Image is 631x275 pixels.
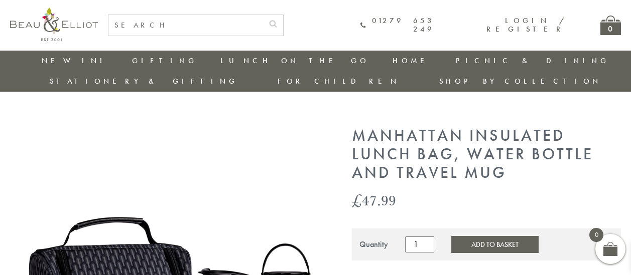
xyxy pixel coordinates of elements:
[451,236,539,253] button: Add to Basket
[108,15,263,36] input: SEARCH
[352,190,396,210] bdi: 47.99
[42,56,109,66] a: New in!
[220,56,369,66] a: Lunch On The Go
[360,17,434,34] a: 01279 653 249
[352,190,362,210] span: £
[456,56,609,66] a: Picnic & Dining
[439,76,601,86] a: Shop by collection
[10,8,98,41] img: logo
[405,236,434,252] input: Product quantity
[132,56,197,66] a: Gifting
[278,76,400,86] a: For Children
[393,56,433,66] a: Home
[352,127,621,182] h1: Manhattan Insulated Lunch Bag, Water Bottle and Travel Mug
[486,16,565,34] a: Login / Register
[50,76,238,86] a: Stationery & Gifting
[600,16,621,35] a: 0
[359,240,388,249] div: Quantity
[589,228,603,242] span: 0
